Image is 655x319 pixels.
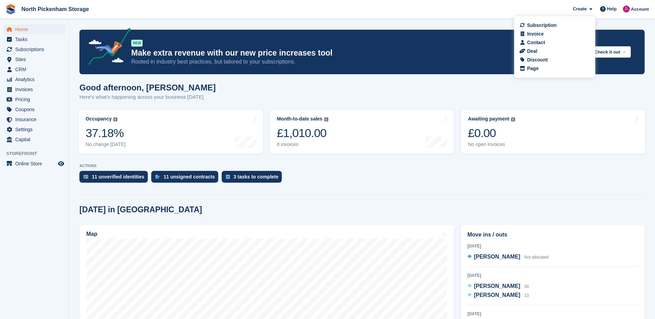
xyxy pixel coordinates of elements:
[521,30,589,38] a: Invoice
[131,40,143,47] div: NEW
[15,159,57,168] span: Online Store
[6,150,69,157] span: Storefront
[15,35,57,44] span: Tasks
[79,83,216,92] h1: Good afternoon, [PERSON_NAME]
[3,45,65,54] a: menu
[623,6,630,12] img: Dylan Taylor
[15,75,57,84] span: Analytics
[3,159,65,168] a: menu
[3,85,65,94] a: menu
[6,4,16,14] img: stora-icon-8386f47178a22dfd0bd8f6a31ec36ba5ce8667c1dd55bd0f319d3a0aa187defe.svg
[474,254,520,260] span: [PERSON_NAME]
[15,55,57,64] span: Sites
[527,30,543,38] div: Invoice
[57,159,65,168] a: Preview store
[86,126,126,140] div: 37.18%
[84,175,88,179] img: verify_identity-adf6edd0f0f0b5bbfe63781bf79b02c33cf7c696d77639b501bdc392416b5a36.svg
[15,105,57,114] span: Coupons
[270,110,454,154] a: Month-to-date sales £1,010.00 8 invoices
[79,110,263,154] a: Occupancy 37.18% No change [DATE]
[521,39,589,46] a: Contact
[474,283,520,289] span: [PERSON_NAME]
[15,95,57,104] span: Pricing
[468,253,549,262] a: [PERSON_NAME] Not allocated
[524,255,548,260] span: Not allocated
[3,65,65,74] a: menu
[222,171,285,186] a: 3 tasks to complete
[3,125,65,134] a: menu
[277,142,328,147] div: 8 invoices
[83,28,131,67] img: price-adjustments-announcement-icon-8257ccfd72463d97f412b2fc003d46551f7dbcb40ab6d574587a9cd5c0d94...
[527,22,557,29] div: Subscription
[524,284,529,289] span: 30
[527,56,548,64] div: Discount
[3,115,65,124] a: menu
[15,65,57,74] span: CRM
[15,85,57,94] span: Invoices
[86,142,126,147] div: No change [DATE]
[151,171,222,186] a: 11 unsigned contracts
[468,291,529,300] a: [PERSON_NAME] 13
[468,272,638,279] div: [DATE]
[79,205,202,214] h2: [DATE] in [GEOGRAPHIC_DATA]
[15,25,57,34] span: Home
[164,174,215,180] div: 11 unsigned contracts
[92,174,144,180] div: 11 unverified identities
[573,6,587,12] span: Create
[3,135,65,144] a: menu
[15,125,57,134] span: Settings
[521,48,589,55] a: Deal
[468,116,509,122] div: Awaiting payment
[86,231,97,237] h2: Map
[15,135,57,144] span: Capital
[155,175,160,179] img: contract_signature_icon-13c848040528278c33f63329250d36e43548de30e8caae1d1a13099fd9432cc5.svg
[19,3,92,15] a: North Pickenham Storage
[474,292,520,298] span: [PERSON_NAME]
[79,93,216,101] p: Here's what's happening across your business [DATE]
[527,39,545,46] div: Contact
[15,45,57,54] span: Subscriptions
[226,175,230,179] img: task-75834270c22a3079a89374b754ae025e5fb1db73e45f91037f5363f120a921f8.svg
[511,117,515,122] img: icon-info-grey-7440780725fd019a000dd9b08b2336e03edf1995a4989e88bcd33f0948082b44.svg
[468,231,638,239] h2: Move ins / outs
[3,105,65,114] a: menu
[524,293,529,298] span: 13
[631,6,649,13] span: Account
[607,6,617,12] span: Help
[590,46,631,58] button: Check it out →
[113,117,117,122] img: icon-info-grey-7440780725fd019a000dd9b08b2336e03edf1995a4989e88bcd33f0948082b44.svg
[521,22,589,29] a: Subscription
[3,75,65,84] a: menu
[521,56,589,64] a: Discount
[468,282,529,291] a: [PERSON_NAME] 30
[468,142,515,147] div: No open invoices
[521,65,589,72] a: Page
[324,117,328,122] img: icon-info-grey-7440780725fd019a000dd9b08b2336e03edf1995a4989e88bcd33f0948082b44.svg
[15,115,57,124] span: Insurance
[79,164,645,168] p: ACTIONS
[468,126,515,140] div: £0.00
[527,65,538,72] div: Page
[233,174,278,180] div: 3 tasks to complete
[3,55,65,64] a: menu
[468,243,638,249] div: [DATE]
[277,116,322,122] div: Month-to-date sales
[86,116,112,122] div: Occupancy
[131,48,584,58] p: Make extra revenue with our new price increases tool
[527,48,537,55] div: Deal
[131,58,584,66] p: Rooted in industry best practices, but tailored to your subscriptions.
[468,311,638,317] div: [DATE]
[461,110,645,154] a: Awaiting payment £0.00 No open invoices
[277,126,328,140] div: £1,010.00
[79,171,151,186] a: 11 unverified identities
[3,95,65,104] a: menu
[3,25,65,34] a: menu
[3,35,65,44] a: menu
